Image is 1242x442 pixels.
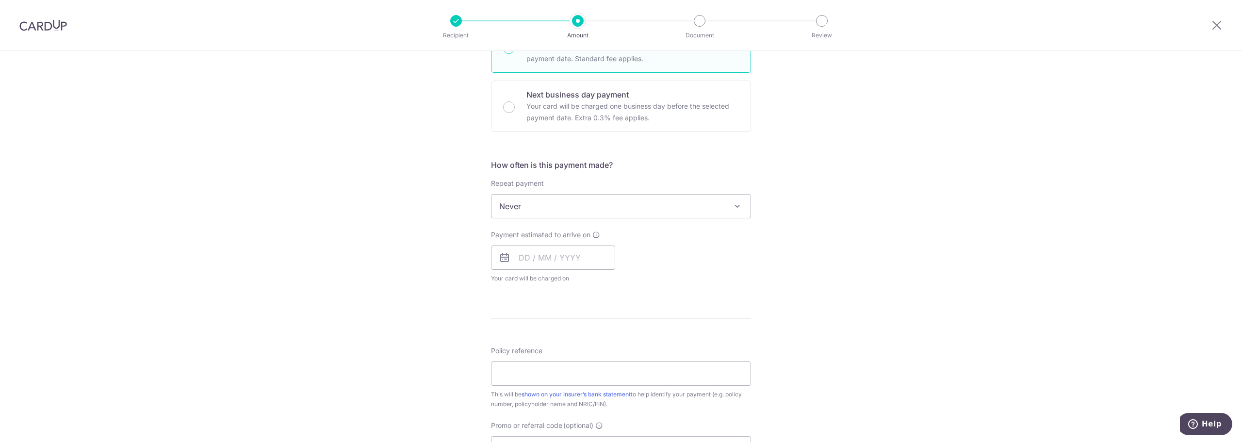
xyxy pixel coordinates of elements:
p: Your card will be charged three business days before the selected payment date. Standard fee appl... [526,41,739,65]
span: Payment estimated to arrive on [491,230,590,240]
p: Amount [542,31,614,40]
p: Your card will be charged one business day before the selected payment date. Extra 0.3% fee applies. [526,100,739,124]
iframe: Opens a widget where you can find more information [1180,413,1232,437]
label: Repeat payment [491,179,544,188]
a: shown on your insurer’s bank statement [522,391,631,398]
p: Review [786,31,858,40]
p: Document [664,31,735,40]
span: Never [491,194,751,218]
label: Policy reference [491,346,542,356]
p: Recipient [420,31,492,40]
div: This will be to help identify your payment (e.g. policy number, policyholder name and NRIC/FIN). [491,390,751,409]
span: (optional) [563,421,593,430]
input: DD / MM / YYYY [491,246,615,270]
h5: How often is this payment made? [491,159,751,171]
span: Promo or referral code [491,421,562,430]
span: Never [491,195,751,218]
p: Next business day payment [526,89,739,100]
img: CardUp [19,19,67,31]
span: Your card will be charged on [491,274,615,283]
